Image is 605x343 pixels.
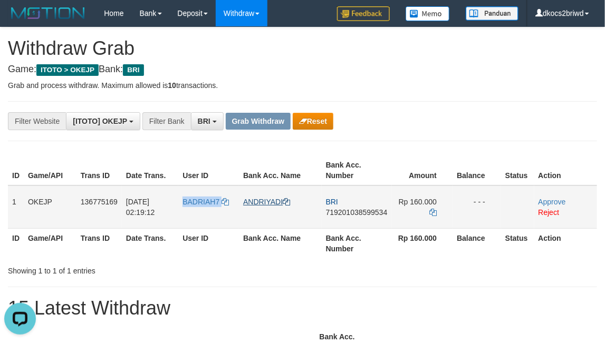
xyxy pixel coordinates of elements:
th: Action [534,155,597,185]
p: Grab and process withdraw. Maximum allowed is transactions. [8,80,597,91]
img: Button%20Memo.svg [406,6,450,21]
div: Filter Website [8,112,66,130]
button: Reset [293,113,333,130]
span: Copy 719201038599534 to clipboard [326,208,388,217]
h1: Withdraw Grab [8,38,597,59]
div: Showing 1 to 1 of 1 entries [8,261,244,276]
span: BRI [326,198,338,206]
span: BRI [123,64,143,76]
img: MOTION_logo.png [8,5,88,21]
button: BRI [191,112,224,130]
th: Rp 160.000 [392,228,453,258]
button: Open LiveChat chat widget [4,4,36,36]
button: Grab Withdraw [226,113,291,130]
img: Feedback.jpg [337,6,390,21]
h4: Game: Bank: [8,64,597,75]
div: Filter Bank [142,112,191,130]
a: ANDRIYADI [243,198,290,206]
th: Trans ID [76,228,122,258]
a: Reject [539,208,560,217]
a: Copy 160000 to clipboard [429,208,437,217]
th: Action [534,228,597,258]
strong: 10 [168,81,176,90]
th: Status [501,228,534,258]
th: Bank Acc. Name [239,155,322,185]
span: BRI [198,117,210,125]
span: 136775169 [81,198,118,206]
th: Bank Acc. Name [239,228,322,258]
th: Bank Acc. Number [322,228,392,258]
th: Balance [453,155,501,185]
th: ID [8,155,24,185]
th: Bank Acc. Number [322,155,392,185]
th: Trans ID [76,155,122,185]
a: BADRIAH7 [183,198,229,206]
span: [DATE] 02:19:12 [126,198,155,217]
h1: 15 Latest Withdraw [8,298,597,319]
th: Balance [453,228,501,258]
th: Date Trans. [122,228,178,258]
th: ID [8,228,24,258]
span: BADRIAH7 [183,198,219,206]
span: [ITOTO] OKEJP [73,117,127,125]
th: Game/API [24,228,76,258]
th: Status [501,155,534,185]
a: Approve [539,198,566,206]
td: OKEJP [24,185,76,229]
td: - - - [453,185,501,229]
span: Rp 160.000 [399,198,437,206]
button: [ITOTO] OKEJP [66,112,140,130]
td: 1 [8,185,24,229]
th: User ID [178,155,239,185]
th: Amount [392,155,453,185]
span: ITOTO > OKEJP [36,64,99,76]
th: Game/API [24,155,76,185]
th: User ID [178,228,239,258]
th: Date Trans. [122,155,178,185]
img: panduan.png [466,6,518,21]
